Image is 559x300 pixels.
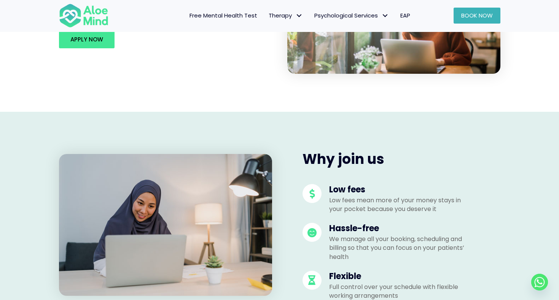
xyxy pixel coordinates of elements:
[395,8,416,24] a: EAP
[380,10,391,21] span: Psychological Services: submenu
[59,30,115,48] a: Apply Now
[59,3,108,28] img: Aloe mind Logo
[263,8,309,24] a: TherapyTherapy: submenu
[329,283,470,300] p: Full control over your schedule with flexible working arrangements
[190,11,257,19] span: Free Mental Health Test
[118,8,416,24] nav: Menu
[314,11,389,19] span: Psychological Services
[329,271,470,283] h4: Flexible
[269,11,303,19] span: Therapy
[329,235,470,261] p: We manage all your booking, scheduling and billing so that you can focus on your patients’ health
[70,35,103,43] span: Apply Now
[400,11,410,19] span: EAP
[184,8,263,24] a: Free Mental Health Test
[461,11,493,19] span: Book Now
[294,10,305,21] span: Therapy: submenu
[329,184,470,196] h4: Low fees
[454,8,500,24] a: Book Now
[303,149,384,169] span: Why join us
[531,274,548,290] a: Whatsapp
[329,196,470,213] p: Low fees mean more of your money stays in your pocket because you deserve it
[59,154,272,296] img: beautiful-asia-muslim-lady-headscarf
[309,8,395,24] a: Psychological ServicesPsychological Services: submenu
[329,223,470,235] h4: Hassle-free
